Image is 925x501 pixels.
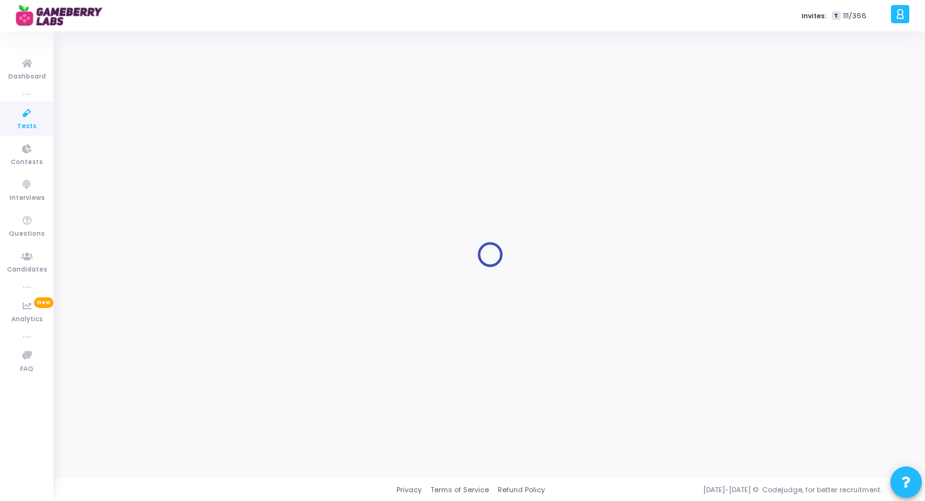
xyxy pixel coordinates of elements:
[11,157,43,168] span: Contests
[832,11,840,21] span: T
[8,72,46,82] span: Dashboard
[430,485,489,495] a: Terms of Service
[9,229,45,239] span: Questions
[802,11,827,21] label: Invites:
[17,121,36,132] span: Tests
[396,485,422,495] a: Privacy
[498,485,545,495] a: Refund Policy
[11,314,43,325] span: Analytics
[843,11,866,21] span: 111/366
[34,297,53,308] span: New
[16,3,110,28] img: logo
[9,193,45,204] span: Interviews
[545,485,909,495] div: [DATE]-[DATE] © Codejudge, for better recruitment.
[7,265,47,275] span: Candidates
[20,364,33,375] span: FAQ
